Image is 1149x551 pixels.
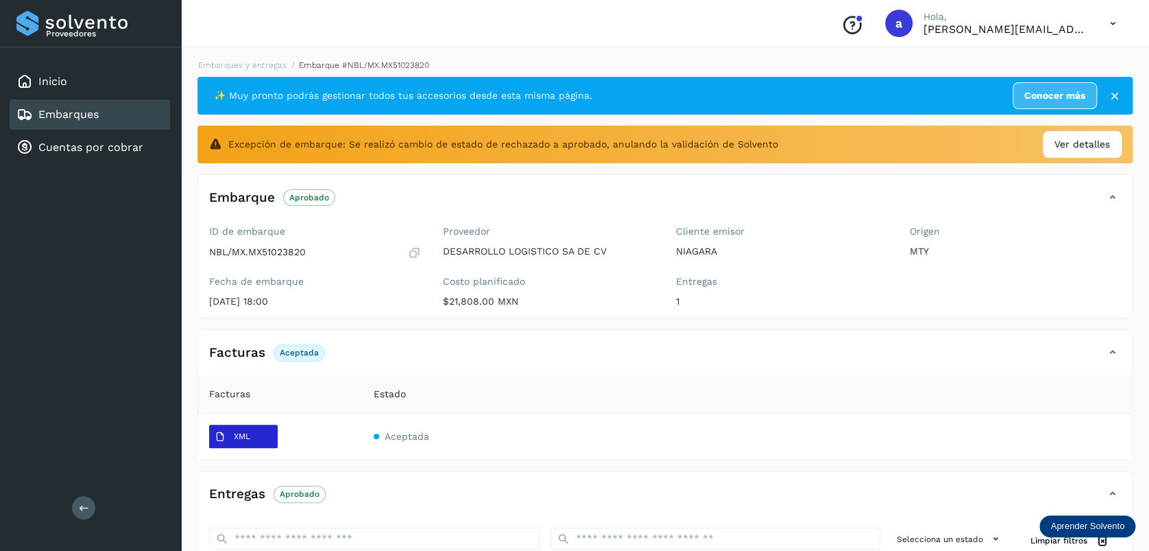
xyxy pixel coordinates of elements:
[38,108,99,121] a: Embarques
[1030,535,1087,547] span: Limpiar filtros
[198,341,1132,375] div: FacturasAceptada
[910,226,1122,237] label: Origen
[676,296,888,307] p: 1
[1039,515,1135,537] div: Aprender Solvento
[234,432,250,441] p: XML
[1013,82,1097,109] a: Conocer más
[676,226,888,237] label: Cliente emisor
[214,89,592,103] span: ✨ Muy pronto podrás gestionar todos tus accesorios desde esta misma página.
[38,141,143,154] a: Cuentas por cobrar
[676,246,888,257] p: NIAGARA
[923,23,1088,36] p: arturo.garcia@solistica.com
[209,296,421,307] p: [DATE] 18:00
[443,276,655,288] label: Costo planificado
[385,431,429,442] span: Aceptada
[209,226,421,237] label: ID de embarque
[209,486,265,502] h4: Entregas
[209,276,421,288] label: Fecha de embarque
[198,60,287,70] a: Embarques y entregas
[209,246,306,258] p: NBL/MX.MX51023820
[280,348,319,357] p: Aceptada
[289,193,329,202] p: Aprobado
[197,59,1133,71] nav: breadcrumb
[38,75,67,88] a: Inicio
[299,60,429,70] span: Embarque #NBL/MX.MX51023820
[46,29,165,38] p: Proveedores
[228,137,778,152] span: Excepción de embarque: Se realizó cambio de estado de rechazado a aprobado, anulando la validació...
[443,246,655,257] p: DESARROLLO LOGISTICO SA DE CV
[10,99,170,130] div: Embarques
[10,132,170,163] div: Cuentas por cobrar
[198,482,1132,517] div: EntregasAprobado
[209,345,265,361] h4: Facturas
[209,387,250,401] span: Facturas
[443,226,655,237] label: Proveedor
[923,11,1088,23] p: Hola,
[910,246,1122,257] p: MTY
[209,190,275,206] h4: Embarque
[443,296,655,307] p: $21,808.00 MXN
[209,425,278,448] button: XML
[891,528,1008,550] button: Selecciona un estado
[1050,521,1124,532] p: Aprender Solvento
[676,276,888,288] label: Entregas
[280,489,319,499] p: Aprobado
[1054,137,1110,152] span: Ver detalles
[10,67,170,97] div: Inicio
[374,387,406,401] span: Estado
[198,186,1132,220] div: EmbarqueAprobado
